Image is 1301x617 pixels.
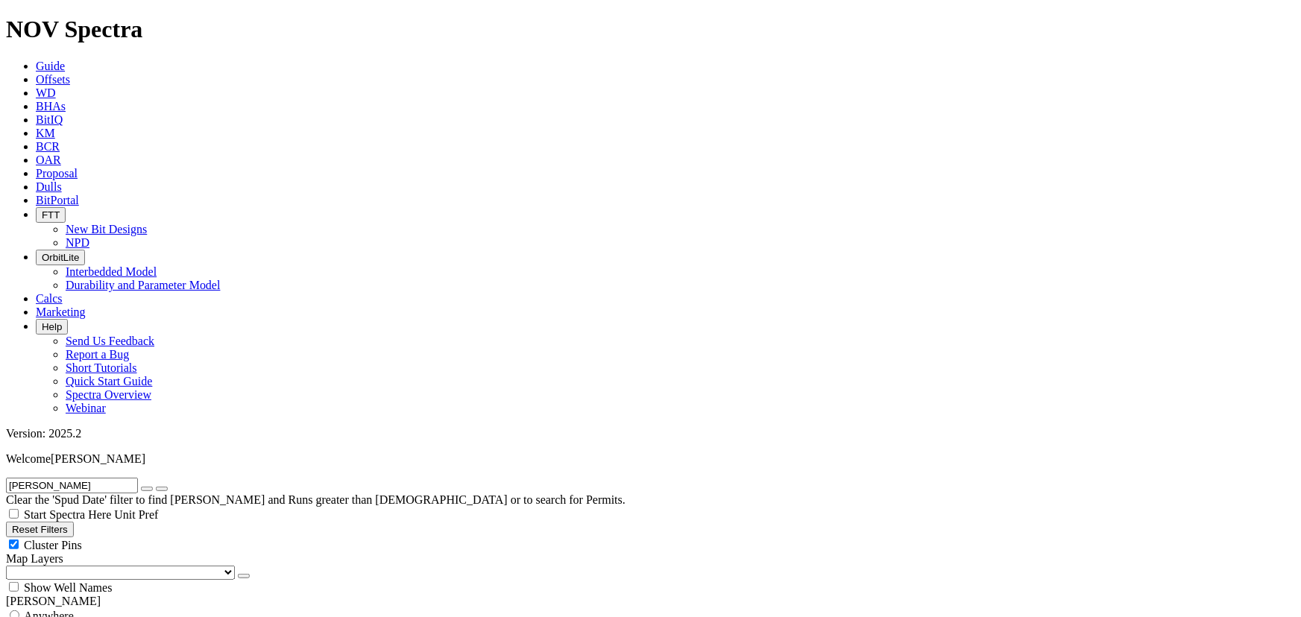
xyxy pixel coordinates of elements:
span: Start Spectra Here [24,508,111,521]
a: WD [36,86,56,99]
div: Version: 2025.2 [6,427,1295,440]
a: Short Tutorials [66,361,137,374]
button: FTT [36,207,66,223]
a: KM [36,127,55,139]
span: Unit Pref [114,508,158,521]
a: Report a Bug [66,348,129,361]
span: [PERSON_NAME] [51,452,145,465]
button: Reset Filters [6,522,74,537]
a: New Bit Designs [66,223,147,235]
a: Durability and Parameter Model [66,279,221,291]
a: Spectra Overview [66,388,151,401]
button: OrbitLite [36,250,85,265]
a: Quick Start Guide [66,375,152,387]
span: FTT [42,209,60,221]
span: Show Well Names [24,581,112,594]
span: OrbitLite [42,252,79,263]
a: Proposal [36,167,78,180]
a: Dulls [36,180,62,193]
a: BHAs [36,100,66,113]
a: Guide [36,60,65,72]
input: Search [6,478,138,493]
a: BCR [36,140,60,153]
p: Welcome [6,452,1295,466]
a: OAR [36,154,61,166]
a: Webinar [66,402,106,414]
h1: NOV Spectra [6,16,1295,43]
span: Map Layers [6,552,63,565]
a: Offsets [36,73,70,86]
span: Cluster Pins [24,539,82,551]
span: Clear the 'Spud Date' filter to find [PERSON_NAME] and Runs greater than [DEMOGRAPHIC_DATA] or to... [6,493,626,506]
a: Calcs [36,292,63,305]
button: Help [36,319,68,335]
div: [PERSON_NAME] [6,595,1295,608]
a: BitIQ [36,113,63,126]
a: Marketing [36,306,86,318]
input: Start Spectra Here [9,509,19,519]
a: Send Us Feedback [66,335,154,347]
a: Interbedded Model [66,265,157,278]
span: Help [42,321,62,332]
a: NPD [66,236,89,249]
a: BitPortal [36,194,79,206]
